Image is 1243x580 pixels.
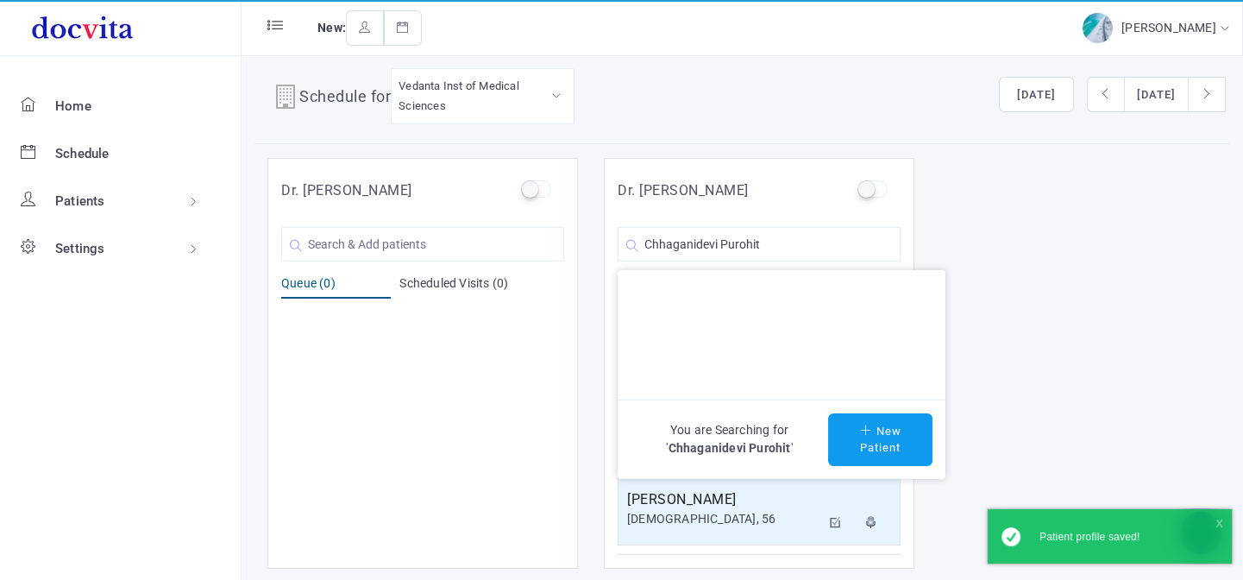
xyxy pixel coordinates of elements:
div: Scheduled Visits (0) [399,274,564,299]
span: Chhaganidevi Purohit [668,441,790,455]
span: Schedule [55,146,110,161]
span: [PERSON_NAME] [1121,21,1221,35]
span: Settings [55,241,105,256]
img: img-2.jpg [1083,13,1113,43]
h5: Dr. [PERSON_NAME] [618,180,749,201]
div: Queue (0) [281,274,391,299]
span: You are Searching for ' ' [631,421,828,457]
input: Search & Add patients [281,227,564,262]
div: Vedanta Inst of Medical Sciences [399,76,567,117]
button: New Patient [828,413,932,466]
input: Search & Add patients [618,227,901,262]
h5: [PERSON_NAME] [627,489,820,510]
div: [DEMOGRAPHIC_DATA], 56 [627,510,820,528]
button: [DATE] [999,77,1074,113]
span: Patients [55,193,105,209]
span: Home [55,98,91,114]
span: New: [317,21,346,35]
h5: Dr. [PERSON_NAME] [281,180,412,201]
button: [DATE] [1124,77,1189,113]
span: Patient profile saved! [1039,531,1139,543]
h4: Schedule for [299,85,391,112]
